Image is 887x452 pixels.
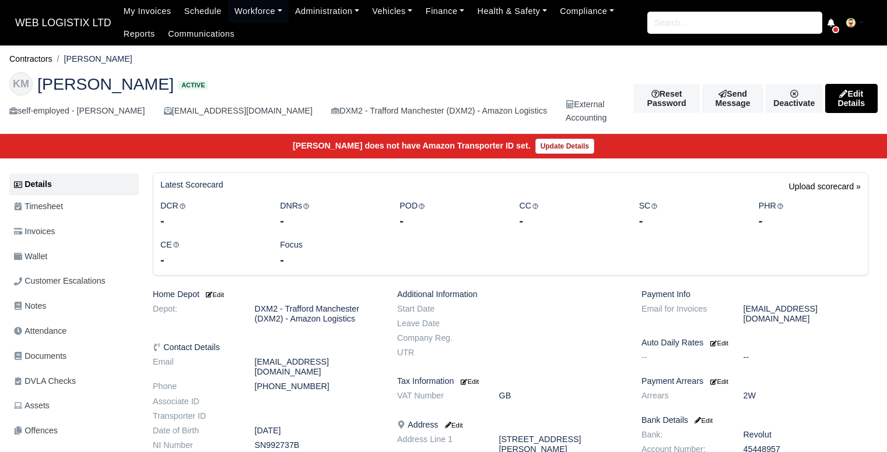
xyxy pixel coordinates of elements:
[9,370,139,393] a: DVLA Checks
[388,304,490,314] dt: Start Date
[160,180,223,190] h6: Latest Scorecard
[178,81,208,90] span: Active
[388,319,490,329] dt: Leave Date
[641,415,868,425] h6: Bank Details
[461,378,479,385] small: Edit
[14,375,76,388] span: DVLA Checks
[388,391,490,401] dt: VAT Number
[641,338,868,348] h6: Auto Daily Rates
[9,174,139,195] a: Details
[14,399,50,412] span: Assets
[443,420,462,429] a: Edit
[9,245,139,268] a: Wallet
[153,342,380,352] h6: Contact Details
[825,84,878,113] a: Edit Details
[388,348,490,358] dt: UTR
[490,391,633,401] dd: GB
[397,420,624,430] h6: Address
[152,238,271,268] div: CE
[566,98,606,125] div: External Accounting
[9,104,145,118] div: self-employed - [PERSON_NAME]
[246,304,388,324] dd: DXM2 - Trafford Manchester (DXM2) - Amazon Logistics
[14,349,66,363] span: Documents
[246,426,388,436] dd: [DATE]
[633,391,735,401] dt: Arrears
[162,23,241,45] a: Communications
[519,213,621,229] div: -
[144,397,246,407] dt: Associate ID
[9,270,139,292] a: Customer Escalations
[9,195,139,218] a: Timesheet
[144,440,246,450] dt: NI Number
[280,252,382,268] div: -
[399,213,502,229] div: -
[397,376,624,386] h6: Tax Information
[14,225,55,238] span: Invoices
[397,289,624,299] h6: Additional Information
[9,12,117,34] a: WEB LOGISTIX LTD
[693,415,713,425] a: Edit
[153,289,380,299] h6: Home Depot
[641,376,868,386] h6: Payment Arrears
[535,139,594,154] a: Update Details
[710,378,728,385] small: Edit
[9,72,33,96] div: KM
[391,199,510,229] div: POD
[160,252,262,268] div: -
[246,357,388,377] dd: [EMAIL_ADDRESS][DOMAIN_NAME]
[14,424,58,437] span: Offences
[735,391,877,401] dd: 2W
[246,440,388,450] dd: SN992737B
[152,199,271,229] div: DCR
[246,382,388,391] dd: [PHONE_NUMBER]
[9,11,117,34] span: WEB LOGISTIX LTD
[708,376,728,386] a: Edit
[9,419,139,442] a: Offences
[633,84,699,113] button: Reset Password
[144,411,246,421] dt: Transporter ID
[766,84,822,113] a: Deactivate
[633,430,735,440] dt: Bank:
[458,376,479,386] a: Edit
[164,104,313,118] div: [EMAIL_ADDRESS][DOMAIN_NAME]
[117,23,162,45] a: Reports
[735,430,877,440] dd: Revolut
[144,304,246,324] dt: Depot:
[633,352,735,362] dt: --
[702,84,764,113] a: Send Message
[693,417,713,424] small: Edit
[9,220,139,243] a: Invoices
[750,199,870,229] div: PHR
[14,200,63,213] span: Timesheet
[710,340,728,347] small: Edit
[735,304,877,324] dd: [EMAIL_ADDRESS][DOMAIN_NAME]
[204,291,224,298] small: Edit
[271,199,391,229] div: DNRs
[759,213,861,229] div: -
[271,238,391,268] div: Focus
[708,338,728,347] a: Edit
[9,295,139,317] a: Notes
[14,299,46,313] span: Notes
[789,180,861,199] a: Upload scorecard »
[633,304,735,324] dt: Email for Invoices
[280,213,382,229] div: -
[144,426,246,436] dt: Date of Birth
[639,213,741,229] div: -
[443,422,462,429] small: Edit
[647,12,822,34] input: Search...
[388,333,490,343] dt: Company Reg.
[9,54,52,63] a: Contractors
[641,289,868,299] h6: Payment Info
[735,352,877,362] dd: --
[204,289,224,299] a: Edit
[14,274,106,288] span: Customer Escalations
[1,63,886,135] div: Kevin Medina
[144,382,246,391] dt: Phone
[14,250,47,263] span: Wallet
[9,345,139,368] a: Documents
[52,52,132,66] li: [PERSON_NAME]
[510,199,630,229] div: CC
[144,357,246,377] dt: Email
